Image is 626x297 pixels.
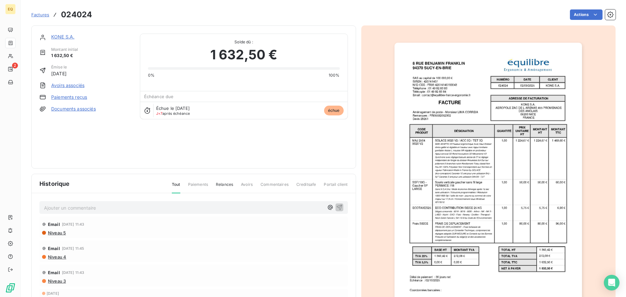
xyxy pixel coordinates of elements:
span: Creditsafe [296,182,316,193]
button: Actions [570,9,603,20]
span: Historique [39,179,70,188]
span: échue [324,106,344,115]
a: KONE S.A. [51,34,74,39]
span: Relances [216,182,233,193]
span: [DATE] [47,291,59,295]
span: Portail client [324,182,348,193]
span: [DATE] 11:43 [62,222,84,226]
span: J+7 [156,111,162,116]
span: Niveau 5 [47,230,66,235]
div: EQ [5,4,16,14]
span: Échue le [DATE] [156,106,190,111]
a: Factures [31,11,49,18]
span: Factures [31,12,49,17]
span: Solde dû : [148,39,340,45]
span: 2 [12,63,18,68]
a: Paiements reçus [51,94,87,100]
span: 0% [148,72,155,78]
a: Avoirs associés [51,82,84,89]
span: Email [48,270,60,275]
span: [DATE] [51,70,67,77]
span: Niveau 3 [47,278,66,284]
h3: 024024 [61,9,92,21]
span: Avoirs [241,182,253,193]
span: 1 632,50 € [51,52,78,59]
span: après échéance [156,111,190,115]
a: Documents associés [51,106,96,112]
span: Paiements [188,182,208,193]
span: Commentaires [261,182,289,193]
span: 100% [329,72,340,78]
span: Email [48,222,60,227]
span: Montant initial [51,47,78,52]
span: [DATE] 11:45 [62,246,84,250]
span: Email [48,246,60,251]
span: Émise le [51,64,67,70]
div: Open Intercom Messenger [604,275,619,290]
span: Échéance due [144,94,174,99]
span: [DATE] 11:43 [62,271,84,275]
img: Logo LeanPay [5,283,16,293]
span: 1 632,50 € [210,45,277,65]
span: Tout [172,182,180,193]
span: Niveau 4 [47,254,66,260]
